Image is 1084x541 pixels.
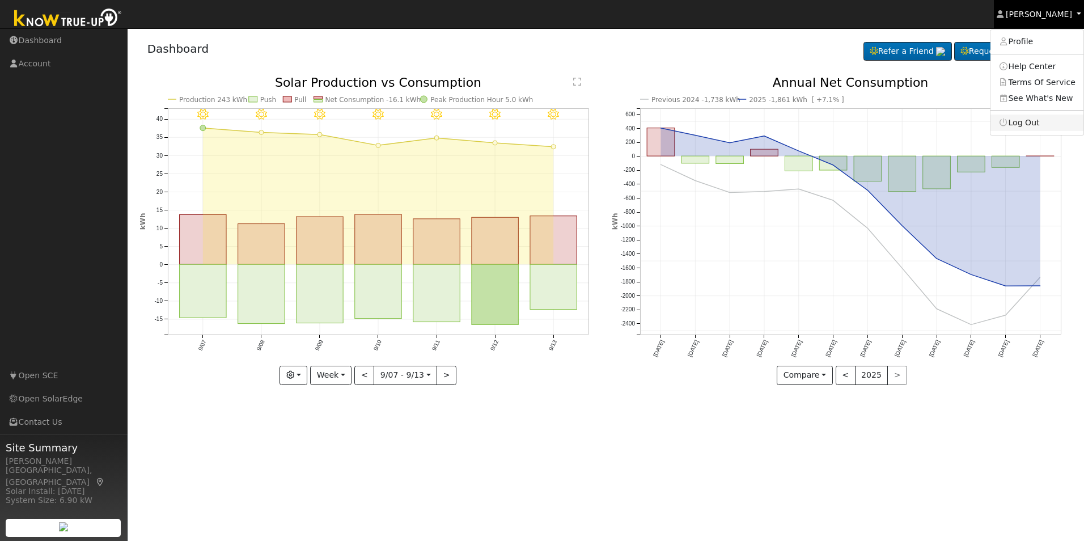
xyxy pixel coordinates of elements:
text: [DATE] [652,339,665,358]
i: 9/13 - Clear [548,109,559,120]
text: [DATE] [687,339,700,358]
text: Previous 2024 -1,738 kWh [651,96,740,104]
circle: onclick="" [866,226,870,231]
circle: onclick="" [493,141,497,145]
text: 9/09 [314,339,324,352]
text: Push [260,96,276,104]
text: kWh [139,213,147,230]
text: 600 [625,111,635,117]
circle: onclick="" [969,272,973,277]
a: Map [95,477,105,487]
text: 9/12 [489,339,499,352]
text: Production 243 kWh [179,96,247,104]
rect: onclick="" [179,215,226,265]
img: retrieve [59,522,68,531]
circle: onclick="" [831,198,836,203]
circle: onclick="" [727,141,732,145]
text: [DATE] [824,339,837,358]
text: 35 [156,134,163,141]
rect: onclick="" [355,214,401,264]
text: -800 [624,209,635,215]
rect: onclick="" [992,156,1020,167]
button: 2025 [855,366,888,385]
rect: onclick="" [681,156,709,163]
i: 9/12 - Clear [489,109,501,120]
text: -1000 [620,223,635,229]
rect: onclick="" [179,265,226,318]
circle: onclick="" [551,145,556,149]
rect: onclick="" [785,156,813,171]
circle: onclick="" [831,163,836,167]
i: 9/07 - Clear [197,109,209,120]
text: 25 [156,171,163,177]
text: 0 [632,153,635,159]
rect: onclick="" [413,219,460,264]
circle: onclick="" [762,189,767,194]
text: -2200 [620,307,635,313]
div: [GEOGRAPHIC_DATA], [GEOGRAPHIC_DATA] [6,464,121,488]
text: -5 [158,280,163,286]
a: Refer a Friend [863,42,952,61]
circle: onclick="" [376,143,380,148]
circle: onclick="" [727,191,732,195]
text: [DATE] [963,339,976,358]
text: 2025 -1,861 kWh [ +7.1% ] [749,96,844,104]
text: 15 [156,207,163,213]
i: 9/08 - Clear [256,109,267,120]
text: Peak Production Hour 5.0 kWh [430,96,533,104]
text: 10 [156,225,163,231]
text: 5 [159,243,163,250]
circle: onclick="" [659,126,663,130]
i: 9/09 - Clear [314,109,325,120]
text: Net Consumption -16.1 kWh [325,96,421,104]
text: [DATE] [997,339,1010,358]
text: -1400 [620,251,635,257]
circle: onclick="" [934,307,939,311]
circle: onclick="" [900,223,905,228]
rect: onclick="" [355,265,401,319]
text: -1800 [620,279,635,285]
button: > [437,366,456,385]
circle: onclick="" [866,188,870,193]
rect: onclick="" [296,217,342,264]
text: -2000 [620,293,635,299]
i: 9/10 - MostlyClear [372,109,384,120]
circle: onclick="" [1038,284,1043,288]
button: Week [310,366,352,385]
a: See What's New [990,90,1083,106]
circle: onclick="" [1003,313,1008,318]
circle: onclick="" [693,133,697,138]
button: < [354,366,374,385]
button: Compare [777,366,833,385]
text: 30 [156,153,163,159]
text: 9/08 [255,339,265,352]
rect: onclick="" [530,216,577,265]
span: [PERSON_NAME] [1006,10,1072,19]
text: 400 [625,125,635,132]
text: [DATE] [721,339,734,358]
text: -400 [624,181,635,187]
rect: onclick="" [530,265,577,310]
text: 9/10 [372,339,383,352]
rect: onclick="" [472,265,518,325]
circle: onclick="" [1038,275,1043,280]
circle: onclick="" [762,134,767,138]
text: -1200 [620,237,635,243]
rect: onclick="" [888,156,916,192]
text: 9/07 [197,339,207,352]
text: 0 [159,261,163,268]
rect: onclick="" [413,265,460,322]
button: 9/07 - 9/13 [374,366,437,385]
text: -15 [154,316,163,323]
a: Request a Cleaning [954,42,1064,61]
text: 9/11 [431,339,441,352]
img: retrieve [936,47,945,56]
text: [DATE] [790,339,803,358]
rect: onclick="" [716,156,744,163]
circle: onclick="" [797,187,801,192]
text: -200 [624,167,635,174]
circle: onclick="" [659,162,663,167]
circle: onclick="" [969,323,973,327]
text: 40 [156,116,163,122]
a: Dashboard [147,42,209,56]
